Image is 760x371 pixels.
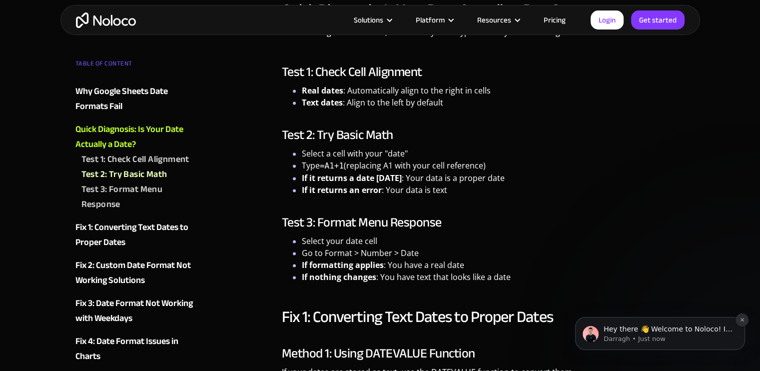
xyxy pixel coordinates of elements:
[320,161,344,170] code: =A1+1
[75,258,196,288] a: Fix 2: Custom Date Format Not Working Solutions
[282,215,685,230] h3: Test 3: Format Menu Response
[81,152,196,167] a: Test 1: Check Cell Alignment
[302,259,685,271] li: : You have a real date
[302,172,402,183] strong: If it returns a date [DATE]
[302,84,685,96] li: : Automatically align to the right in cells
[302,147,685,159] li: Select a cell with your "date"
[81,152,189,167] div: Test 1: Check Cell Alignment
[75,56,196,76] div: TABLE OF CONTENT
[403,13,465,26] div: Platform
[76,12,136,28] a: home
[416,13,445,26] div: Platform
[341,13,403,26] div: Solutions
[282,307,685,327] h2: Fix 1: Converting Text Dates to Proper Dates
[282,127,685,142] h3: Test 2: Try Basic Math
[302,184,382,195] strong: If it returns an error
[282,346,685,361] h3: Method 1: Using DATEVALUE Function
[465,13,531,26] div: Resources
[302,259,384,270] strong: If formatting applies
[43,70,172,80] p: Hey there 👋 Welcome to Noloco! If you have any questions, just reply to this message. [GEOGRAPHIC...
[354,13,383,26] div: Solutions
[302,96,685,108] li: : Align to the left by default
[302,97,343,108] strong: Text dates
[81,167,167,182] div: Test 2: Try Basic Math
[302,172,685,184] li: : Your data is a proper date
[81,167,196,182] a: Test 2: Try Basic Math
[22,72,38,88] img: Profile image for Darragh
[302,247,685,259] li: Go to Format > Number > Date
[591,10,624,29] a: Login
[302,271,685,283] li: : You have text that looks like a date
[302,85,343,96] strong: Real dates
[282,64,685,79] h3: Test 1: Check Cell Alignment
[75,334,196,364] a: Fix 4: Date Format Issues in Charts
[75,122,196,152] a: Quick Diagnosis: Is Your Date Actually a Date?
[531,13,578,26] a: Pricing
[477,13,511,26] div: Resources
[302,271,376,282] strong: If nothing changes
[75,84,196,114] a: Why Google Sheets Date Formats Fail
[631,10,685,29] a: Get started
[302,184,685,196] li: : Your data is text
[560,254,760,366] iframe: Intercom notifications message
[175,59,188,72] button: Dismiss notification
[75,296,196,326] a: Fix 3: Date Format Not Working with Weekdays
[302,159,685,172] li: Type (replacing A1 with your cell reference)
[15,63,185,96] div: message notification from Darragh, Just now. Hey there 👋 Welcome to Noloco! If you have any quest...
[302,235,685,247] li: Select your date cell
[75,220,196,250] a: Fix 1: Converting Text Dates to Proper Dates
[81,182,196,212] a: Test 3: Format Menu Response
[43,80,172,89] p: Message from Darragh, sent Just now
